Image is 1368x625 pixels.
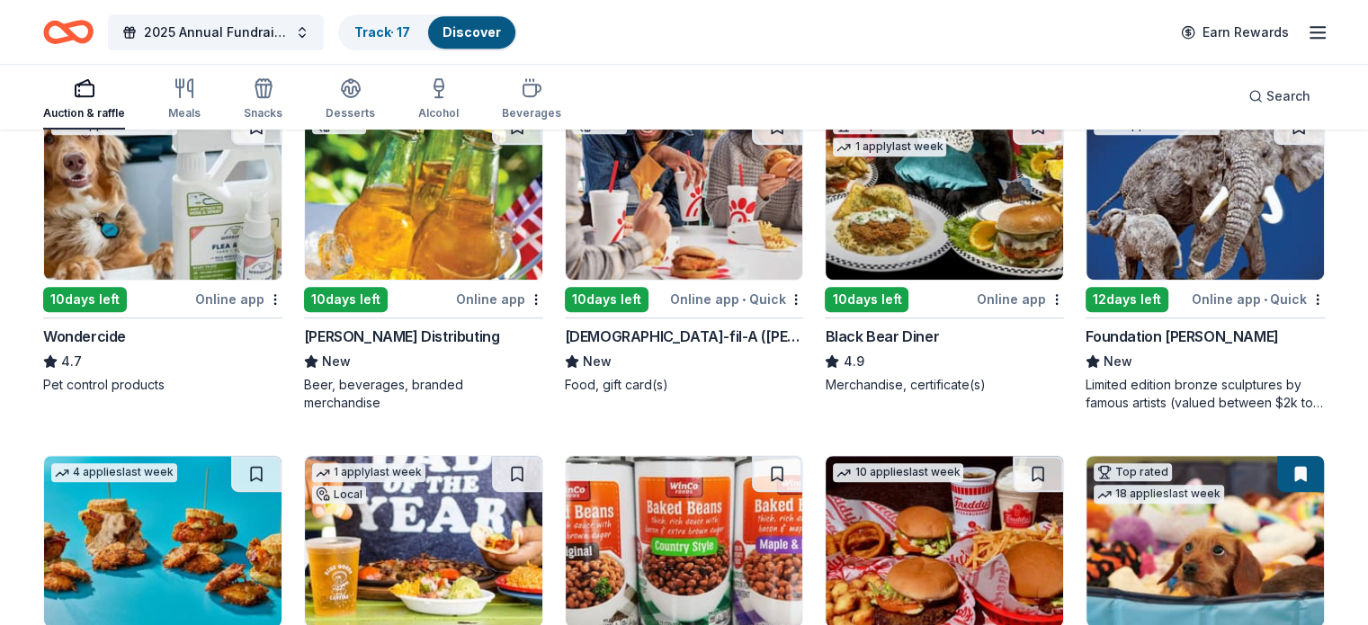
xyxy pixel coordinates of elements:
[43,376,282,394] div: Pet control products
[825,376,1064,394] div: Merchandise, certificate(s)
[305,109,542,280] img: Image for Andrews Distributing
[583,351,612,372] span: New
[670,288,803,310] div: Online app Quick
[742,292,746,307] span: •
[833,463,963,482] div: 10 applies last week
[312,463,425,482] div: 1 apply last week
[1266,85,1310,107] span: Search
[1264,292,1267,307] span: •
[825,287,908,312] div: 10 days left
[168,106,201,121] div: Meals
[1104,351,1132,372] span: New
[565,376,804,394] div: Food, gift card(s)
[338,14,517,50] button: Track· 17Discover
[566,109,803,280] img: Image for Chick-fil-A (Dallas Preston & Beltline)
[1170,16,1300,49] a: Earn Rewards
[502,70,561,129] button: Beverages
[304,376,543,412] div: Beer, beverages, branded merchandise
[195,288,282,310] div: Online app
[825,326,939,347] div: Black Bear Diner
[61,351,82,372] span: 4.7
[565,326,804,347] div: [DEMOGRAPHIC_DATA]-fil-A ([PERSON_NAME] & Beltline)
[43,287,127,312] div: 10 days left
[144,22,288,43] span: 2025 Annual Fundraiser
[244,106,282,121] div: Snacks
[108,14,324,50] button: 2025 Annual Fundraiser
[322,351,351,372] span: New
[825,108,1064,394] a: Image for Black Bear DinerTop rated1 applylast week10days leftOnline appBlack Bear Diner4.9Mercha...
[418,70,459,129] button: Alcohol
[43,108,282,394] a: Image for Wondercide7 applieslast week10days leftOnline appWondercide4.7Pet control products
[1234,78,1325,114] button: Search
[1086,326,1278,347] div: Foundation [PERSON_NAME]
[1094,485,1224,504] div: 18 applies last week
[168,70,201,129] button: Meals
[1086,109,1324,280] img: Image for Foundation Michelangelo
[304,108,543,412] a: Image for Andrews DistributingLocal10days leftOnline app[PERSON_NAME] DistributingNewBeer, bevera...
[443,24,501,40] a: Discover
[354,24,410,40] a: Track· 17
[1086,108,1325,412] a: Image for Foundation Michelangelo5 applieslast week12days leftOnline app•QuickFoundation [PERSON_...
[244,70,282,129] button: Snacks
[826,109,1063,280] img: Image for Black Bear Diner
[43,11,94,53] a: Home
[418,106,459,121] div: Alcohol
[326,70,375,129] button: Desserts
[1192,288,1325,310] div: Online app Quick
[44,109,282,280] img: Image for Wondercide
[833,138,946,156] div: 1 apply last week
[43,326,126,347] div: Wondercide
[43,70,125,129] button: Auction & raffle
[502,106,561,121] div: Beverages
[1094,463,1172,481] div: Top rated
[565,108,804,394] a: Image for Chick-fil-A (Dallas Preston & Beltline)Local10days leftOnline app•Quick[DEMOGRAPHIC_DAT...
[565,287,648,312] div: 10 days left
[304,326,500,347] div: [PERSON_NAME] Distributing
[304,287,388,312] div: 10 days left
[977,288,1064,310] div: Online app
[43,106,125,121] div: Auction & raffle
[326,106,375,121] div: Desserts
[1086,287,1168,312] div: 12 days left
[51,463,177,482] div: 4 applies last week
[312,486,366,504] div: Local
[456,288,543,310] div: Online app
[843,351,863,372] span: 4.9
[1086,376,1325,412] div: Limited edition bronze sculptures by famous artists (valued between $2k to $7k; proceeds will spl...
